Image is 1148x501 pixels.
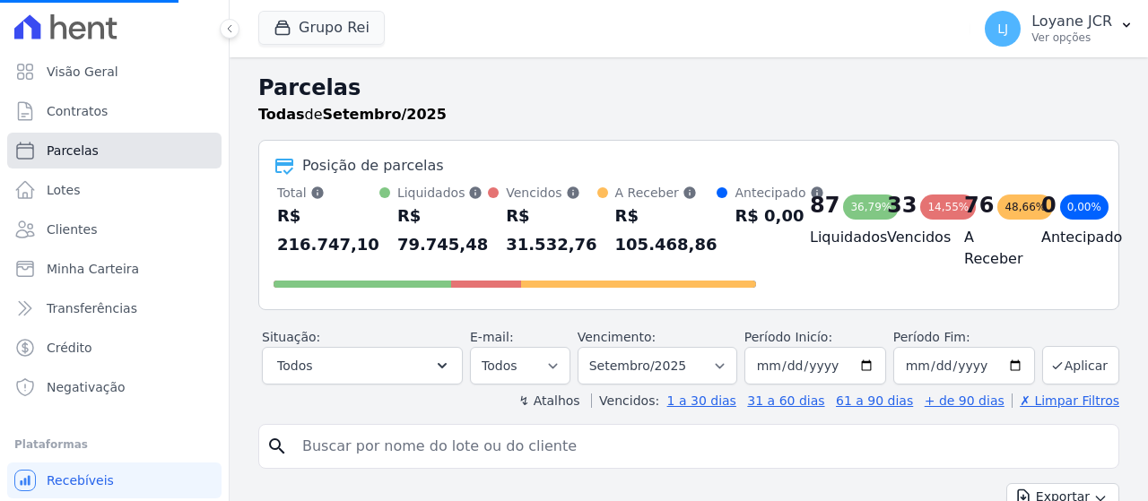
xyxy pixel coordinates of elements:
div: R$ 0,00 [735,202,823,230]
p: de [258,104,447,125]
div: Total [277,184,379,202]
label: E-mail: [470,330,514,344]
div: 36,79% [843,194,899,220]
a: Crédito [7,330,222,366]
span: LJ [997,22,1008,35]
button: LJ Loyane JCR Ver opções [970,4,1148,54]
span: Crédito [47,339,92,357]
div: 48,66% [997,194,1053,220]
a: 61 a 90 dias [836,393,913,408]
span: Transferências [47,299,137,317]
h4: A Receber [964,227,1013,270]
div: 87 [810,191,839,220]
span: Recebíveis [47,471,114,489]
div: R$ 31.532,76 [506,202,596,259]
a: Negativação [7,369,222,405]
span: Todos [277,355,312,376]
a: Transferências [7,290,222,326]
h4: Antecipado [1041,227,1090,248]
i: search [266,436,288,457]
a: 1 a 30 dias [667,393,736,408]
a: Recebíveis [7,462,222,498]
p: Ver opções [1031,30,1112,45]
a: Lotes [7,172,222,208]
div: Antecipado [735,184,823,202]
div: Vencidos [506,184,596,202]
input: Buscar por nome do lote ou do cliente [291,428,1111,464]
div: R$ 105.468,86 [615,202,717,259]
label: ↯ Atalhos [518,393,579,408]
a: Contratos [7,93,222,129]
label: Vencimento: [578,330,656,344]
button: Todos [262,347,463,384]
div: 0 [1041,191,1057,220]
span: Contratos [47,102,108,120]
a: ✗ Limpar Filtros [1012,393,1119,408]
div: Posição de parcelas [302,155,444,177]
div: Plataformas [14,434,214,455]
h2: Parcelas [258,72,1119,104]
label: Situação: [262,330,320,344]
span: Minha Carteira [47,260,139,278]
p: Loyane JCR [1031,13,1112,30]
span: Parcelas [47,142,99,160]
a: Visão Geral [7,54,222,90]
div: 76 [964,191,994,220]
div: 33 [887,191,917,220]
button: Grupo Rei [258,11,385,45]
div: 0,00% [1060,194,1109,220]
a: Parcelas [7,133,222,168]
div: R$ 216.747,10 [277,202,379,259]
div: 14,55% [920,194,976,220]
label: Vencidos: [591,393,659,408]
strong: Todas [258,106,305,123]
h4: Liquidados [810,227,858,248]
label: Período Inicío: [744,330,832,344]
button: Aplicar [1042,346,1119,384]
a: Minha Carteira [7,251,222,287]
div: A Receber [615,184,717,202]
span: Clientes [47,220,97,238]
span: Visão Geral [47,63,118,81]
h4: Vencidos [887,227,935,248]
div: Liquidados [397,184,488,202]
span: Lotes [47,181,81,199]
strong: Setembro/2025 [323,106,447,123]
div: R$ 79.745,48 [397,202,488,259]
a: 31 a 60 dias [747,393,824,408]
label: Período Fim: [893,328,1035,347]
a: Clientes [7,212,222,247]
span: Negativação [47,378,126,396]
a: + de 90 dias [925,393,1004,408]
